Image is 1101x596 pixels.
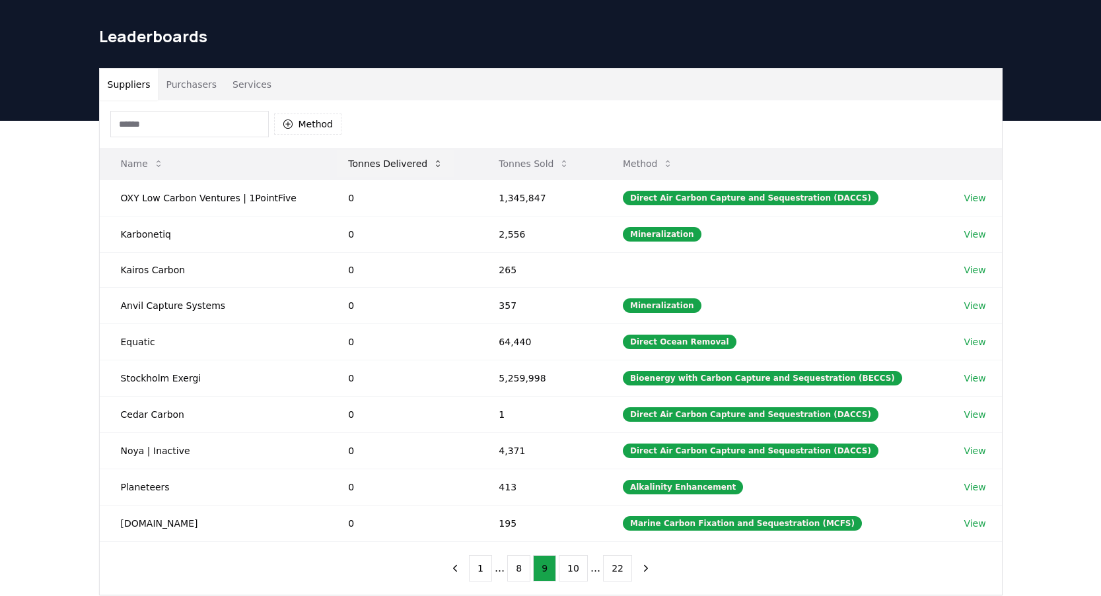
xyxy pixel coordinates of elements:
td: 0 [327,323,478,360]
li: ... [590,560,600,576]
a: View [964,263,985,277]
div: Bioenergy with Carbon Capture and Sequestration (BECCS) [623,371,902,385]
button: next page [635,555,657,581]
h1: Leaderboards [99,26,1003,47]
td: 1,345,847 [478,180,602,216]
td: 5,259,998 [478,360,602,396]
td: 265 [478,252,602,287]
td: 0 [327,216,478,252]
td: 2,556 [478,216,602,252]
div: Marine Carbon Fixation and Sequestration (MCFS) [623,516,862,531]
button: 22 [603,555,632,581]
button: previous page [444,555,466,581]
td: 0 [327,469,478,505]
div: Mineralization [623,227,701,242]
td: Noya | Inactive [100,432,328,469]
div: Direct Air Carbon Capture and Sequestration (DACCS) [623,191,878,205]
button: Purchasers [158,69,225,100]
button: 1 [469,555,492,581]
button: 10 [559,555,588,581]
td: 0 [327,360,478,396]
div: Direct Ocean Removal [623,335,736,349]
td: Karbonetiq [100,216,328,252]
td: 0 [327,252,478,287]
td: 64,440 [478,323,602,360]
td: 0 [327,180,478,216]
a: View [964,191,985,205]
a: View [964,372,985,385]
td: Planeteers [100,469,328,505]
button: 9 [533,555,556,581]
td: 357 [478,287,602,323]
td: Equatic [100,323,328,360]
td: 195 [478,505,602,541]
td: Stockholm Exergi [100,360,328,396]
button: Method [612,150,684,177]
a: View [964,444,985,457]
a: View [964,480,985,494]
a: View [964,299,985,312]
button: Suppliers [100,69,159,100]
button: Tonnes Delivered [337,150,454,177]
td: OXY Low Carbon Ventures | 1PointFive [100,180,328,216]
td: Anvil Capture Systems [100,287,328,323]
div: Direct Air Carbon Capture and Sequestration (DACCS) [623,444,878,458]
div: Mineralization [623,298,701,313]
a: View [964,335,985,348]
a: View [964,228,985,241]
td: 0 [327,396,478,432]
td: Kairos Carbon [100,252,328,287]
button: 8 [507,555,530,581]
li: ... [495,560,505,576]
button: Tonnes Sold [488,150,580,177]
td: Cedar Carbon [100,396,328,432]
button: Method [274,114,342,135]
td: 4,371 [478,432,602,469]
div: Direct Air Carbon Capture and Sequestration (DACCS) [623,407,878,422]
td: 413 [478,469,602,505]
a: View [964,517,985,530]
td: 1 [478,396,602,432]
td: [DOMAIN_NAME] [100,505,328,541]
button: Services [225,69,279,100]
td: 0 [327,505,478,541]
a: View [964,408,985,421]
button: Name [110,150,174,177]
td: 0 [327,432,478,469]
div: Alkalinity Enhancement [623,480,743,494]
td: 0 [327,287,478,323]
